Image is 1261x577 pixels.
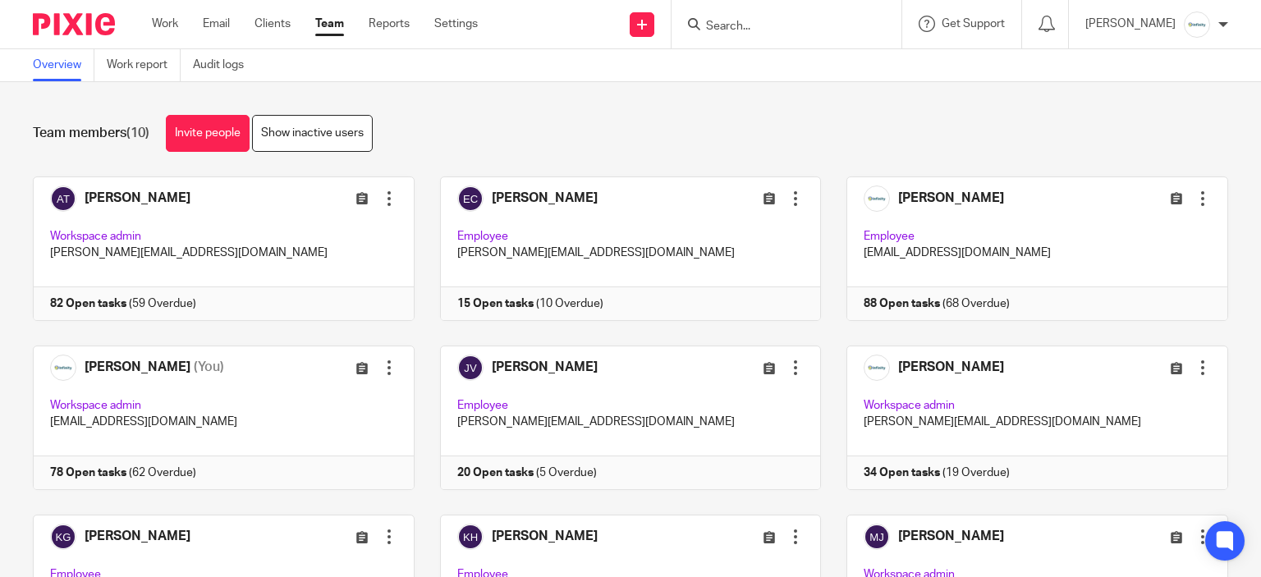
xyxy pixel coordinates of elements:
img: Infinity%20Logo%20with%20Whitespace%20.png [1184,11,1210,38]
a: Overview [33,49,94,81]
a: Work [152,16,178,32]
input: Search [704,20,852,34]
a: Show inactive users [252,115,373,152]
a: Reports [369,16,410,32]
h1: Team members [33,125,149,142]
a: Email [203,16,230,32]
span: (10) [126,126,149,140]
img: Pixie [33,13,115,35]
span: Get Support [942,18,1005,30]
a: Audit logs [193,49,256,81]
a: Invite people [166,115,250,152]
a: Settings [434,16,478,32]
a: Team [315,16,344,32]
a: Work report [107,49,181,81]
p: [PERSON_NAME] [1085,16,1176,32]
a: Clients [254,16,291,32]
